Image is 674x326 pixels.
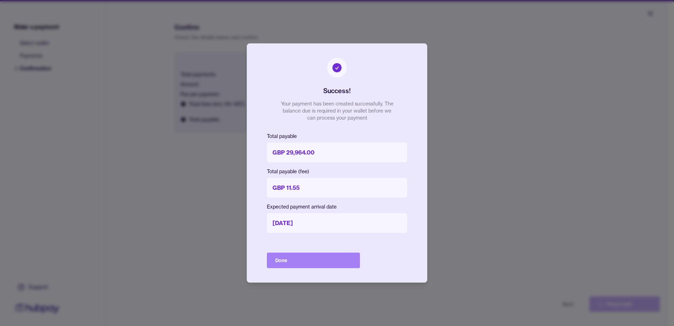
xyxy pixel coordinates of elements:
p: Total payable [267,133,407,140]
button: Done [267,253,360,268]
p: Total payable (fee) [267,168,407,175]
p: GBP 11.55 [267,178,407,198]
p: GBP 29,964.00 [267,143,407,162]
p: [DATE] [267,213,407,233]
p: Expected payment arrival date [267,203,407,210]
p: Your payment has been created successfully. The balance due is required in your wallet before we ... [281,100,393,121]
h2: Success! [323,86,351,96]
